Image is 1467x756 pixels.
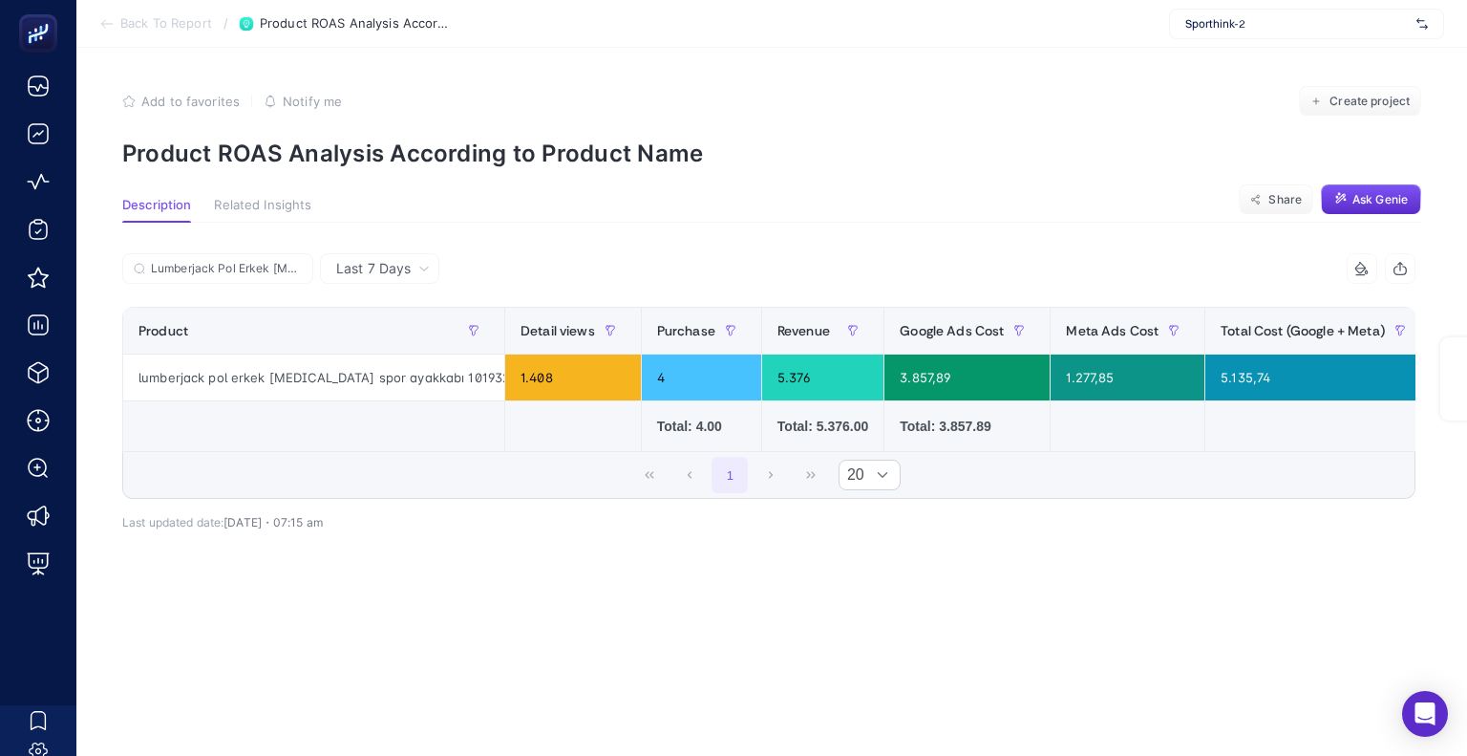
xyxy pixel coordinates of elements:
[141,94,240,109] span: Add to favorites
[642,355,761,400] div: 4
[840,461,864,489] span: Rows per page
[122,515,223,529] span: Last updated date:
[1416,14,1428,33] img: svg%3e
[1352,192,1408,207] span: Ask Genie
[122,94,240,109] button: Add to favorites
[223,15,228,31] span: /
[900,417,1034,436] div: Total: 3.857.89
[900,323,1004,338] span: Google Ads Cost
[657,323,715,338] span: Purchase
[1299,86,1421,117] button: Create project
[505,355,641,400] div: 1.408
[1185,16,1409,32] span: Sporthink-2
[521,323,595,338] span: Detail views
[283,94,342,109] span: Notify me
[214,198,311,213] span: Related Insights
[1051,355,1204,400] div: 1.277,85
[122,284,1415,529] div: Last 7 Days
[336,259,411,278] span: Last 7 Days
[260,16,451,32] span: Product ROAS Analysis According to Product Name
[122,198,191,223] button: Description
[1329,94,1410,109] span: Create project
[214,198,311,223] button: Related Insights
[120,16,212,32] span: Back To Report
[1402,691,1448,737] div: Open Intercom Messenger
[1239,184,1313,215] button: Share
[264,94,342,109] button: Notify me
[123,355,504,400] div: lumberjack pol erkek [MEDICAL_DATA] spor ayakkabı 101932436
[122,198,191,213] span: Description
[712,457,748,493] button: 1
[657,417,746,436] div: Total: 4.00
[884,355,1050,400] div: 3.857,89
[762,355,883,400] div: 5.376
[1205,355,1431,400] div: 5.135,74
[777,417,868,436] div: Total: 5.376.00
[777,323,830,338] span: Revenue
[122,140,1421,167] p: Product ROAS Analysis According to Product Name
[151,262,302,276] input: Search
[1268,192,1302,207] span: Share
[1221,323,1385,338] span: Total Cost (Google + Meta)
[1321,184,1421,215] button: Ask Genie
[1066,323,1159,338] span: Meta Ads Cost
[138,323,188,338] span: Product
[223,515,323,529] span: [DATE]・07:15 am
